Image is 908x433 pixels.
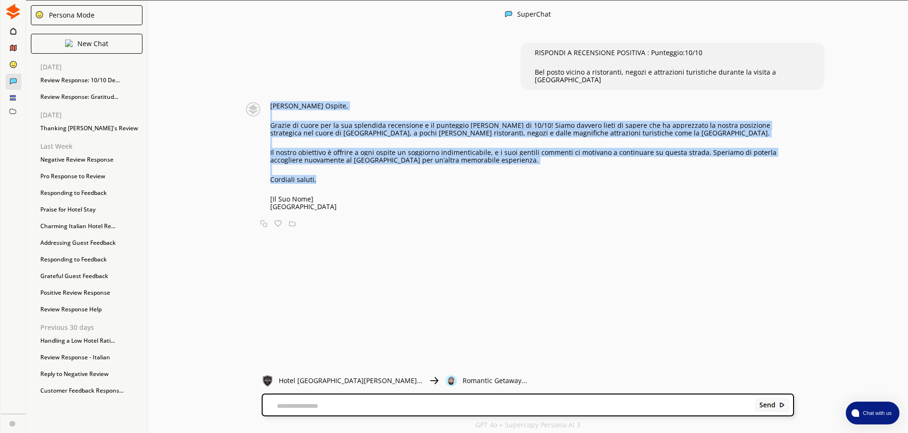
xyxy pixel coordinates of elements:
[274,220,282,227] img: Favorite
[36,302,147,317] div: Review Response Help
[428,375,440,386] img: Close
[36,252,147,267] div: Responding to Feedback
[36,202,147,217] div: Praise for Hotel Stay
[505,10,512,18] img: Close
[759,401,776,409] b: Send
[40,324,147,331] p: Previous 30 days
[535,68,810,84] p: Bel posto vicino a ristoranti, negozi e attrazioni turistiche durante la visita a [GEOGRAPHIC_DATA]
[36,334,147,348] div: Handling a Low Hotel Rati...
[9,421,15,426] img: Close
[270,203,794,211] p: [GEOGRAPHIC_DATA]
[260,220,267,227] img: Copy
[35,10,44,19] img: Close
[36,400,147,414] div: Responding in French
[36,236,147,250] div: Addressing Guest Feedback
[270,149,794,164] p: Il nostro obiettivo è offrire a ogni ospite un soggiorno indimenticabile, e i suoi gentili commen...
[463,377,527,385] p: Romantic Getaway...
[36,350,147,365] div: Review Response - Italian
[270,176,794,183] p: Cordiali saluti,
[241,102,265,116] img: Close
[40,143,147,150] p: Last Week
[270,195,794,203] p: [Il Suo Nome]
[65,39,73,47] img: Close
[262,375,273,386] img: Close
[40,63,147,71] p: [DATE]
[289,220,296,227] img: Save
[36,269,147,283] div: Grateful Guest Feedback
[36,367,147,381] div: Reply to Negative Review
[1,414,25,431] a: Close
[445,375,457,386] img: Close
[36,73,147,87] div: Review Response: 10/10 De...
[517,10,551,19] div: SuperChat
[36,90,147,104] div: Review Response: Gratitud...
[36,153,147,167] div: Negative Review Response
[270,122,794,137] p: Grazie di cuore per la sua splendida recensione e il punteggio [PERSON_NAME] di 10/10! Siamo davv...
[36,121,147,135] div: Thanking [PERSON_NAME]'s Review
[36,186,147,200] div: Responding to Feedback
[40,111,147,119] p: [DATE]
[270,102,794,110] p: [PERSON_NAME] Ospite,
[279,377,423,385] p: Hotel [GEOGRAPHIC_DATA][PERSON_NAME]...
[859,409,894,417] span: Chat with us
[36,384,147,398] div: Customer Feedback Respons...
[779,402,785,408] img: Close
[36,219,147,233] div: Charming Italian Hotel Re...
[535,49,810,57] p: RISPONDI A RECENSIONE POSITIVA : Punteggio:10/10
[46,11,95,19] div: Persona Mode
[36,169,147,183] div: Pro Response to Review
[36,286,147,300] div: Positive Review Response
[5,4,21,19] img: Close
[77,40,108,48] p: New Chat
[475,421,580,429] p: GPT 4o + Supercopy Persona-AI 3
[846,402,899,424] button: atlas-launcher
